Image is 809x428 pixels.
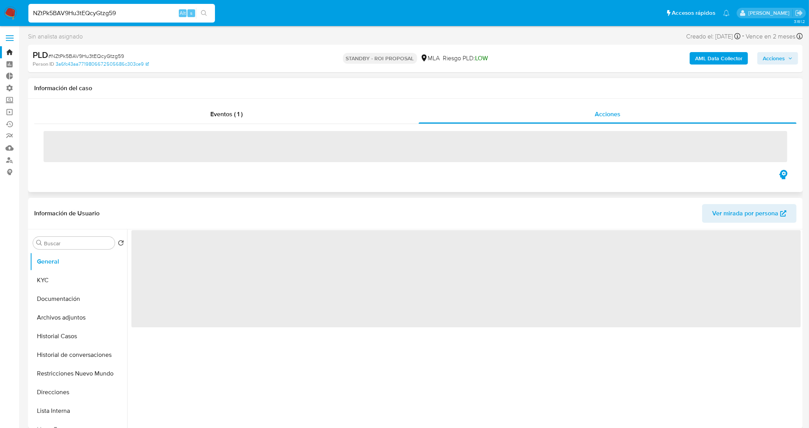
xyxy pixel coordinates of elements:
span: Ver mirada por persona [712,204,778,223]
button: Buscar [36,240,42,246]
b: Person ID [33,61,54,68]
button: Direcciones [30,383,127,402]
input: Buscar [44,240,112,247]
a: Salir [795,9,803,17]
span: Acciones [763,52,785,65]
p: leandro.caroprese@mercadolibre.com [748,9,792,17]
span: - [742,31,744,42]
a: 3a6fc43aa7719806672505686c303ce9 [56,61,149,68]
button: Archivos adjuntos [30,308,127,327]
span: Acciones [595,110,620,119]
button: Historial de conversaciones [30,346,127,364]
span: Alt [180,9,186,17]
span: # NZtPk5BAV9Hu3tEQcyGtzg59 [48,52,124,60]
button: AML Data Collector [690,52,748,65]
span: Sin analista asignado [28,32,83,41]
button: Historial Casos [30,327,127,346]
span: Vence en 2 meses [746,32,795,41]
button: Ver mirada por persona [702,204,797,223]
button: Lista Interna [30,402,127,420]
b: PLD [33,49,48,61]
p: STANDBY - ROI PROPOSAL [343,53,417,64]
span: Riesgo PLD: [443,54,488,63]
h1: Información del caso [34,84,797,92]
button: KYC [30,271,127,290]
button: General [30,252,127,271]
span: Eventos ( 1 ) [210,110,243,119]
span: ‌ [44,131,787,162]
button: Volver al orden por defecto [118,240,124,248]
div: Creado el: [DATE] [686,31,741,42]
a: Notificaciones [723,10,730,16]
button: search-icon [196,8,212,19]
button: Acciones [757,52,798,65]
span: Accesos rápidos [672,9,715,17]
span: s [190,9,192,17]
span: LOW [475,54,488,63]
h1: Información de Usuario [34,210,100,217]
input: Buscar usuario o caso... [28,8,215,18]
button: Documentación [30,290,127,308]
b: AML Data Collector [695,52,743,65]
button: Restricciones Nuevo Mundo [30,364,127,383]
div: MLA [420,54,440,63]
span: ‌ [131,230,801,327]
